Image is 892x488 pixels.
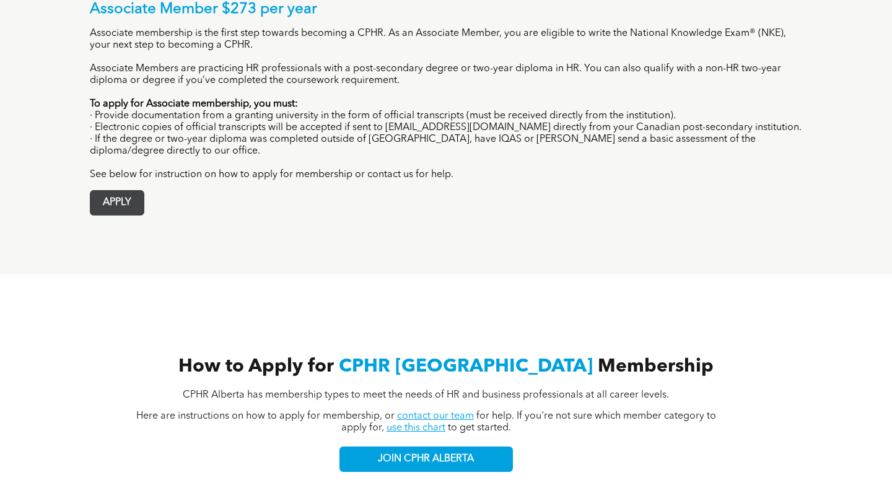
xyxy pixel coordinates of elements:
span: for help. If you're not sure which member category to apply for, [341,411,716,433]
a: APPLY [90,190,144,216]
p: Associate membership is the first step towards becoming a CPHR. As an Associate Member, you are e... [90,28,802,51]
a: use this chart [387,423,445,433]
a: JOIN CPHR ALBERTA [339,447,513,472]
span: APPLY [90,191,144,215]
span: to get started. [448,423,511,433]
a: contact our team [397,411,474,421]
span: JOIN CPHR ALBERTA [378,453,474,465]
p: See below for instruction on how to apply for membership or contact us for help. [90,169,802,181]
strong: To apply for Associate membership, you must: [90,99,298,109]
span: Here are instructions on how to apply for membership, or [136,411,395,421]
span: CPHR [GEOGRAPHIC_DATA] [339,357,593,376]
p: Associate Member $273 per year [90,1,802,19]
span: Membership [598,357,714,376]
p: Associate Members are practicing HR professionals with a post-secondary degree or two-year diplom... [90,63,802,87]
p: · If the degree or two-year diploma was completed outside of [GEOGRAPHIC_DATA], have IQAS or [PER... [90,134,802,157]
span: CPHR Alberta has membership types to meet the needs of HR and business professionals at all caree... [183,390,669,400]
span: How to Apply for [178,357,334,376]
p: · Provide documentation from a granting university in the form of official transcripts (must be r... [90,110,802,122]
p: · Electronic copies of official transcripts will be accepted if sent to [EMAIL_ADDRESS][DOMAIN_NA... [90,122,802,134]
